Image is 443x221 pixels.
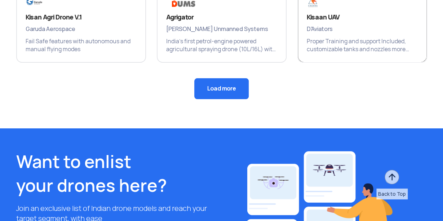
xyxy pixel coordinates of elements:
img: ic_arrow-up.png [384,169,400,185]
h3: Kisan Agri Drone V.1 [26,13,137,22]
p: Fail Safe features with autonomous and manual flying modes [26,37,137,53]
span: Garuda Aerospace [26,25,137,34]
div: Back to Top [376,189,408,199]
h3: Kisaan UAV [307,13,418,22]
h2: Want to enlist your drones here? [16,150,216,198]
h3: Agrigator [166,13,277,22]
p: India’s first petrol-engine powered agricultural spraying drone (10L/16L) with lowest operations ... [166,37,277,53]
span: [PERSON_NAME] Unmanned Systems [166,25,277,34]
p: Proper Training and support Included, customizable tanks and nozzles more precise farming. [307,37,418,53]
span: D'Aviators [307,25,418,34]
button: Load more [194,78,249,99]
